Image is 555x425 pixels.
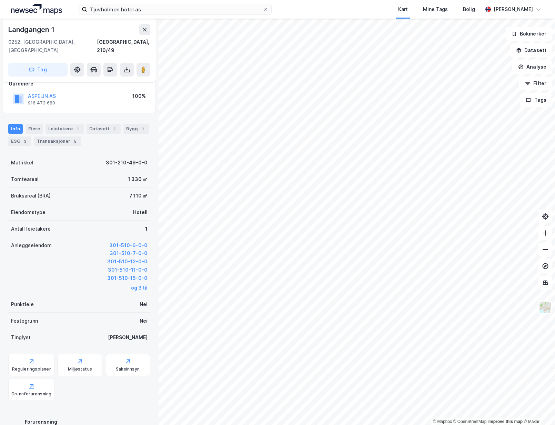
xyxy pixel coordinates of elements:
img: Z [539,301,552,314]
div: 1 330 ㎡ [128,175,148,183]
button: Tag [8,63,68,77]
div: 5 [72,138,79,145]
button: 301-510-15-0-0 [107,274,148,282]
div: Eiere [26,124,43,134]
button: Tags [520,93,552,107]
div: Punktleie [11,300,34,308]
div: [PERSON_NAME] [108,333,148,342]
div: Datasett [87,124,121,134]
div: Gårdeiere [9,80,150,88]
iframe: Chat Widget [521,392,555,425]
div: 0252, [GEOGRAPHIC_DATA], [GEOGRAPHIC_DATA] [8,38,97,54]
button: Datasett [510,43,552,57]
div: 3 [22,138,29,145]
div: Leietakere [46,124,84,134]
button: Filter [519,77,552,90]
div: Anleggseiendom [11,241,52,250]
div: Mine Tags [423,5,448,13]
button: 301-510-12-0-0 [107,257,148,266]
div: Nei [140,300,148,308]
button: og 3 til [131,284,148,292]
div: Info [8,124,23,134]
div: Bruksareal (BRA) [11,192,51,200]
div: 7 110 ㎡ [129,192,148,200]
div: Kart [398,5,408,13]
div: ESG [8,136,31,146]
div: 301-210-49-0-0 [106,159,148,167]
div: Transaksjoner [34,136,81,146]
a: OpenStreetMap [453,419,487,424]
div: [PERSON_NAME] [494,5,533,13]
div: Reguleringsplaner [12,366,51,372]
div: 1 [145,225,148,233]
div: Landgangen 1 [8,24,56,35]
div: Antall leietakere [11,225,51,233]
button: 301-510-7-0-0 [110,249,148,257]
div: Grunnforurensning [11,391,51,397]
div: 916 473 680 [28,100,55,106]
div: 1 [111,125,118,132]
div: Bygg [123,124,149,134]
div: Tinglyst [11,333,31,342]
div: Kontrollprogram for chat [521,392,555,425]
div: Hotell [133,208,148,216]
div: Nei [140,317,148,325]
div: Miljøstatus [68,366,92,372]
div: 1 [139,125,146,132]
button: Analyse [512,60,552,74]
input: Søk på adresse, matrikkel, gårdeiere, leietakere eller personer [87,4,263,14]
button: Bokmerker [506,27,552,41]
a: Improve this map [488,419,523,424]
button: 301-510-11-0-0 [108,266,148,274]
div: Eiendomstype [11,208,46,216]
div: 100% [132,92,146,100]
div: [GEOGRAPHIC_DATA], 210/49 [97,38,150,54]
div: Tomteareal [11,175,39,183]
a: Mapbox [433,419,452,424]
div: Festegrunn [11,317,38,325]
button: 301-510-6-0-0 [109,241,148,250]
div: Saksinnsyn [116,366,140,372]
div: Bolig [463,5,475,13]
div: 1 [74,125,81,132]
img: logo.a4113a55bc3d86da70a041830d287a7e.svg [11,4,62,14]
div: Matrikkel [11,159,33,167]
